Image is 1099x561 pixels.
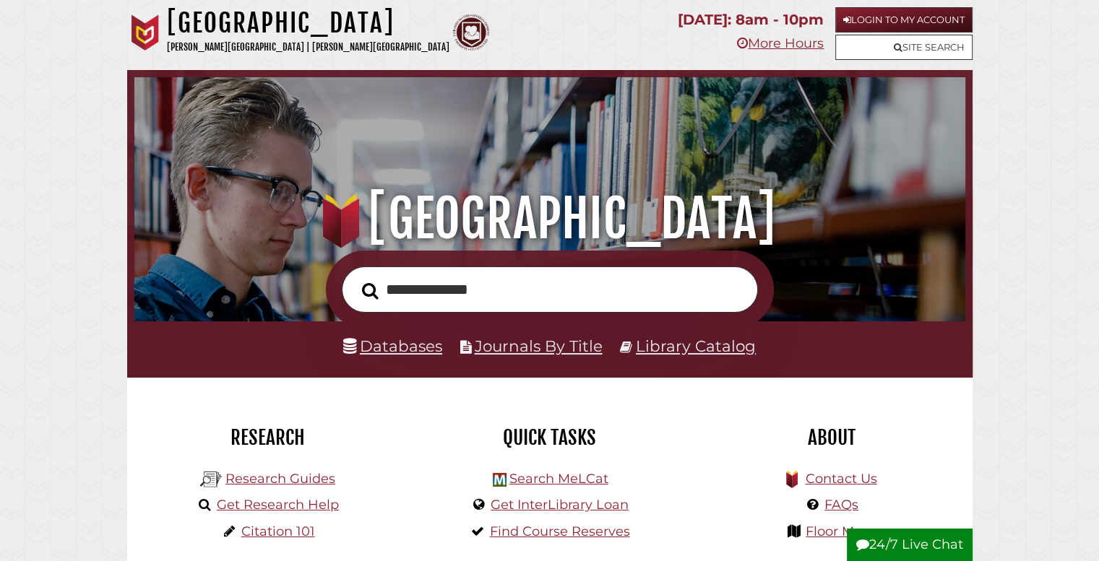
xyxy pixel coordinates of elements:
h1: [GEOGRAPHIC_DATA] [167,7,449,39]
h2: Quick Tasks [420,425,680,450]
a: Login to My Account [835,7,973,32]
img: Calvin University [127,14,163,51]
a: Floor Maps [806,523,877,539]
a: Search MeLCat [509,471,608,487]
h2: About [702,425,962,450]
p: [PERSON_NAME][GEOGRAPHIC_DATA] | [PERSON_NAME][GEOGRAPHIC_DATA] [167,39,449,56]
a: Research Guides [225,471,335,487]
a: Citation 101 [241,523,315,539]
a: Databases [343,336,442,355]
p: [DATE]: 8am - 10pm [678,7,824,32]
button: Search [355,278,386,303]
a: Site Search [835,35,973,60]
h1: [GEOGRAPHIC_DATA] [150,187,948,251]
a: Get InterLibrary Loan [491,497,629,513]
a: More Hours [737,35,824,51]
img: Hekman Library Logo [493,473,507,487]
img: Hekman Library Logo [200,469,222,490]
a: FAQs [824,497,858,513]
a: Journals By Title [475,336,603,355]
a: Contact Us [805,471,876,487]
a: Get Research Help [217,497,339,513]
img: Calvin Theological Seminary [453,14,489,51]
a: Library Catalog [636,336,756,355]
a: Find Course Reserves [490,523,630,539]
h2: Research [138,425,398,450]
i: Search [362,282,379,299]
